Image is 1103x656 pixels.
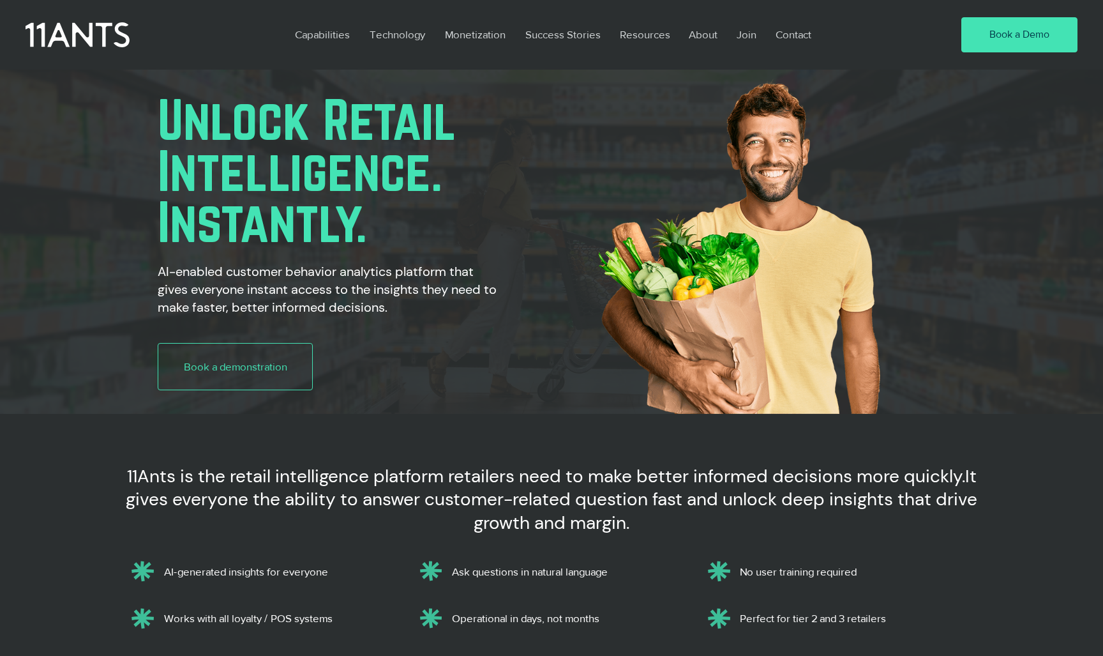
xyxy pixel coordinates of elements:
[164,565,328,577] span: AI-generated insights for everyone
[730,20,763,49] p: Join
[961,17,1077,53] a: Book a Demo
[452,612,686,625] p: Operational in days, not months
[184,359,287,374] span: Book a demonstration
[435,20,516,49] a: Monetization
[360,20,435,49] a: Technology
[766,20,822,49] a: Contact
[452,565,686,578] p: Ask questions in natural language
[613,20,677,49] p: Resources
[769,20,818,49] p: Contact
[610,20,679,49] a: Resources
[127,464,965,488] span: 11Ants is the retail intelligence platform retailers need to make better informed decisions more ...
[285,20,360,49] a: Capabilities
[740,565,974,578] p: No user training required
[682,20,724,49] p: About
[289,20,356,49] p: Capabilities
[439,20,512,49] p: Monetization
[519,20,607,49] p: Success Stories
[164,612,398,625] p: Works with all loyalty / POS systems
[516,20,610,49] a: Success Stories
[126,464,977,535] span: It gives everyone the ability to answer customer-related question fast and unlock deep insights t...
[363,20,431,49] p: Technology
[740,612,974,625] p: Perfect for tier 2 and 3 retailers
[158,343,313,390] a: Book a demonstration
[285,20,924,49] nav: Site
[727,20,766,49] a: Join
[679,20,727,49] a: About
[158,263,503,316] h2: AI-enabled customer behavior analytics platform that gives everyone instant access to the insight...
[989,27,1049,42] span: Book a Demo
[158,89,456,252] span: Unlock Retail Intelligence. Instantly.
